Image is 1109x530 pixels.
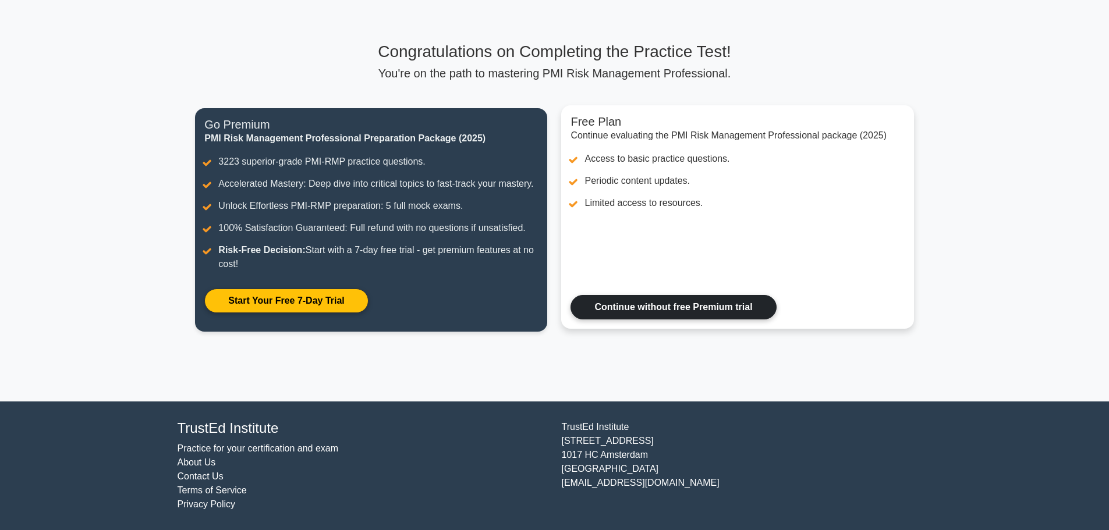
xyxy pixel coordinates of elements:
a: Continue without free Premium trial [571,295,776,319]
h3: Congratulations on Completing the Practice Test! [195,42,913,62]
div: TrustEd Institute [STREET_ADDRESS] 1017 HC Amsterdam [GEOGRAPHIC_DATA] [EMAIL_ADDRESS][DOMAIN_NAME] [555,420,939,511]
a: Start Your Free 7-Day Trial [204,289,368,313]
a: Terms of Service [178,485,247,495]
a: Practice for your certification and exam [178,443,339,453]
p: You're on the path to mastering PMI Risk Management Professional. [195,66,913,80]
a: About Us [178,457,216,467]
a: Privacy Policy [178,499,236,509]
a: Contact Us [178,471,224,481]
h4: TrustEd Institute [178,420,548,437]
